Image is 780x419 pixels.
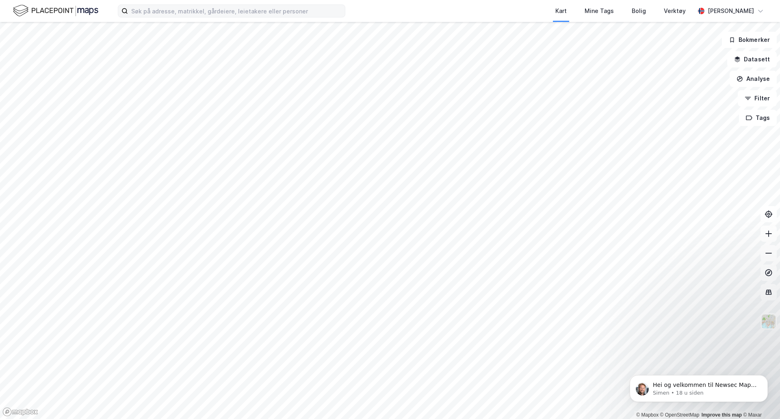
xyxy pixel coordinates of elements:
[13,4,98,18] img: logo.f888ab2527a4732fd821a326f86c7f29.svg
[128,5,345,17] input: Søk på adresse, matrikkel, gårdeiere, leietakere eller personer
[636,412,659,418] a: Mapbox
[632,6,646,16] div: Bolig
[555,6,567,16] div: Kart
[708,6,754,16] div: [PERSON_NAME]
[664,6,686,16] div: Verktøy
[730,71,777,87] button: Analyse
[585,6,614,16] div: Mine Tags
[722,32,777,48] button: Bokmerker
[761,314,776,329] img: Z
[727,51,777,67] button: Datasett
[2,407,38,417] a: Mapbox homepage
[739,110,777,126] button: Tags
[617,358,780,415] iframe: Intercom notifications melding
[702,412,742,418] a: Improve this map
[738,90,777,106] button: Filter
[660,412,700,418] a: OpenStreetMap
